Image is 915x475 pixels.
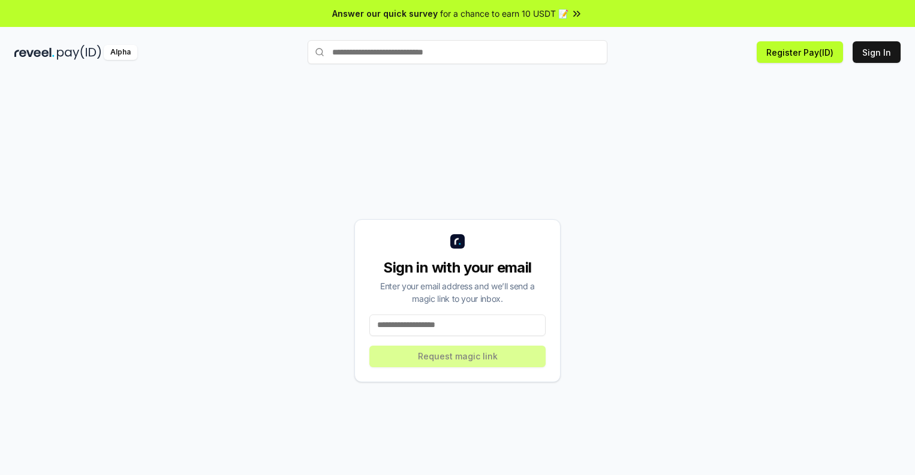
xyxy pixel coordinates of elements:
span: Answer our quick survey [332,7,438,20]
span: for a chance to earn 10 USDT 📝 [440,7,568,20]
button: Register Pay(ID) [757,41,843,63]
img: reveel_dark [14,45,55,60]
img: logo_small [450,234,465,249]
button: Sign In [853,41,901,63]
div: Sign in with your email [369,258,546,277]
div: Alpha [104,45,137,60]
div: Enter your email address and we’ll send a magic link to your inbox. [369,280,546,305]
img: pay_id [57,45,101,60]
